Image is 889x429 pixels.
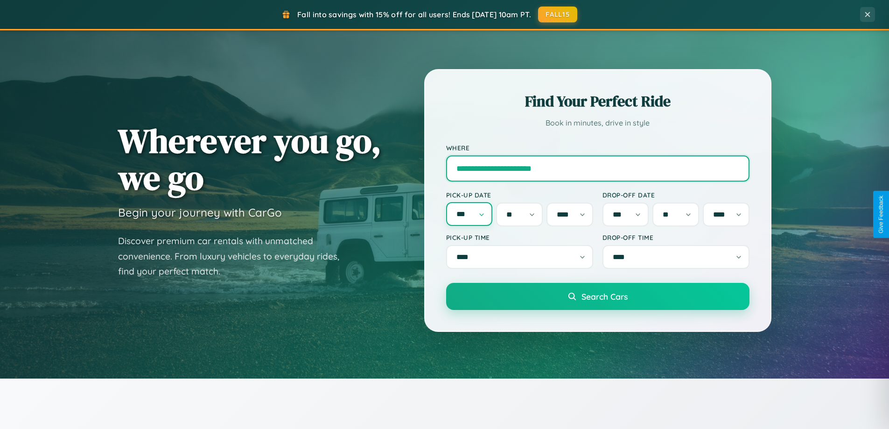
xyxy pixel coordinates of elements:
[446,91,749,112] h2: Find Your Perfect Ride
[538,7,577,22] button: FALL15
[446,283,749,310] button: Search Cars
[602,191,749,199] label: Drop-off Date
[878,196,884,233] div: Give Feedback
[581,291,628,302] span: Search Cars
[446,191,593,199] label: Pick-up Date
[118,122,381,196] h1: Wherever you go, we go
[118,233,351,279] p: Discover premium car rentals with unmatched convenience. From luxury vehicles to everyday rides, ...
[602,233,749,241] label: Drop-off Time
[118,205,282,219] h3: Begin your journey with CarGo
[446,144,749,152] label: Where
[446,233,593,241] label: Pick-up Time
[297,10,531,19] span: Fall into savings with 15% off for all users! Ends [DATE] 10am PT.
[446,116,749,130] p: Book in minutes, drive in style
